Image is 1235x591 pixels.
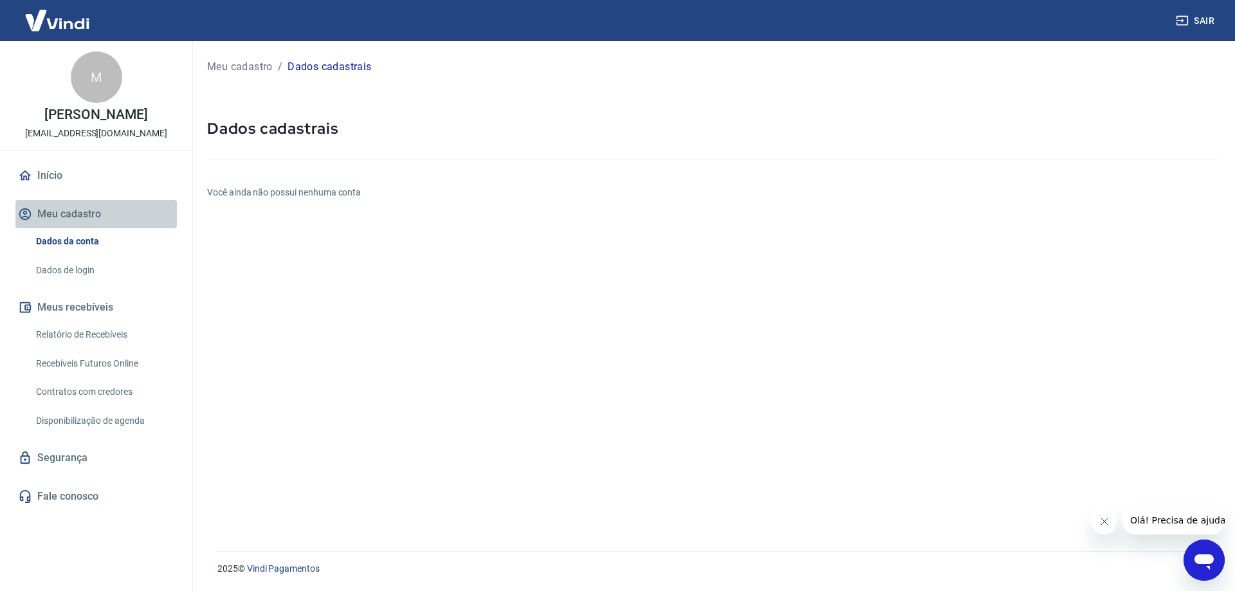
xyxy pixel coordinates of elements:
span: Olá! Precisa de ajuda? [8,9,108,19]
iframe: Botão para abrir a janela de mensagens [1184,540,1225,581]
a: Dados de login [31,257,177,284]
p: [PERSON_NAME] [44,108,147,122]
a: Relatório de Recebíveis [31,322,177,348]
a: Segurança [15,444,177,472]
a: Dados da conta [31,228,177,255]
p: [EMAIL_ADDRESS][DOMAIN_NAME] [25,127,167,140]
a: Disponibilização de agenda [31,408,177,434]
div: M [71,51,122,103]
h6: Você ainda não possui nenhuma conta [207,186,1220,199]
a: Recebíveis Futuros Online [31,350,177,377]
button: Meu cadastro [15,200,177,228]
a: Contratos com credores [31,379,177,405]
img: Vindi [15,1,99,40]
p: Dados cadastrais [288,59,371,75]
a: Início [15,161,177,190]
h5: Dados cadastrais [207,118,1220,139]
a: Fale conosco [15,482,177,511]
p: / [278,59,282,75]
button: Meus recebíveis [15,293,177,322]
iframe: Fechar mensagem [1092,509,1117,534]
p: 2025 © [217,562,1204,576]
a: Meu cadastro [207,59,273,75]
a: Vindi Pagamentos [247,563,320,574]
iframe: Mensagem da empresa [1122,506,1225,534]
button: Sair [1173,9,1220,33]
